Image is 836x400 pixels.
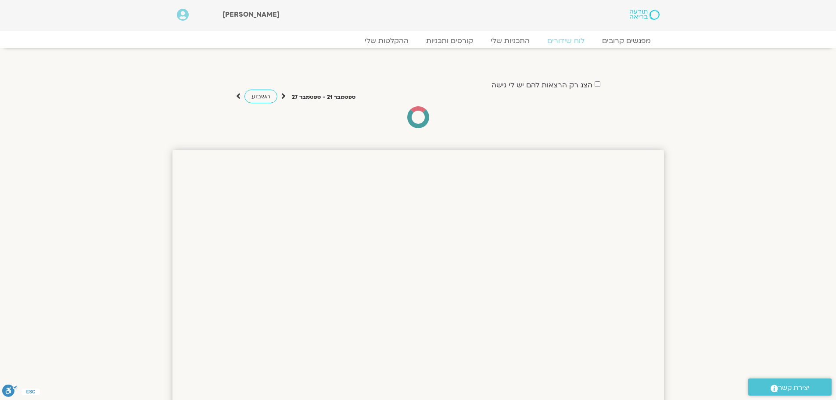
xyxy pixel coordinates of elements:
a: התכניות שלי [482,36,538,45]
a: ההקלטות שלי [356,36,417,45]
p: ספטמבר 21 - ספטמבר 27 [292,93,355,102]
a: השבוע [244,90,277,103]
a: יצירת קשר [748,378,832,396]
span: יצירת קשר [778,382,810,394]
a: לוח שידורים [538,36,593,45]
label: הצג רק הרצאות להם יש לי גישה [492,81,592,89]
a: מפגשים קרובים [593,36,660,45]
a: קורסים ותכניות [417,36,482,45]
nav: Menu [177,36,660,45]
span: [PERSON_NAME] [222,10,280,19]
span: השבוע [251,92,270,101]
